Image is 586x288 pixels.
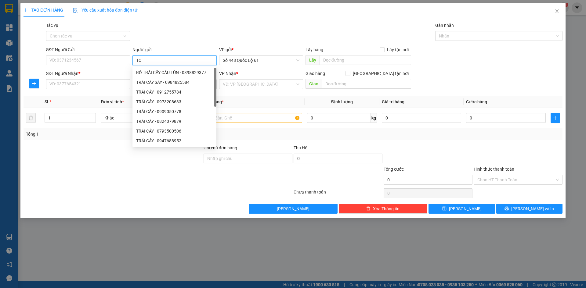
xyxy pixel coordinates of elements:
[551,116,560,120] span: plus
[26,131,226,137] div: Tổng: 1
[29,79,39,88] button: plus
[466,99,487,104] span: Cước hàng
[474,167,514,172] label: Hình thức thanh toán
[30,81,39,86] span: plus
[204,113,302,123] input: VD: Bàn, Ghế
[294,145,308,150] span: Thu Hộ
[104,113,195,123] span: Khác
[382,113,461,123] input: 0
[505,206,509,211] span: printer
[306,71,325,76] span: Giao hàng
[132,136,216,146] div: TRÁI CÂY - 0947688952
[322,79,411,89] input: Dọc đường
[551,113,560,123] button: plus
[136,69,213,76] div: RỔ TRÁI CÂY CẦU LÙN - 0398829377
[136,128,213,134] div: TRÁI CÂY - 0793500506
[204,154,292,163] input: Ghi chú đơn hàng
[132,77,216,87] div: TRÁI CÂY SẤY - 0984825584
[132,97,216,107] div: TRÁI CÂY - 0973208633
[136,79,213,86] div: TRÁI CÂY SẤY - 0984825584
[136,98,213,105] div: TRÁI CÂY - 0973208633
[385,46,411,53] span: Lấy tận nơi
[223,56,299,65] span: Số 448 Quốc Lộ 61
[366,206,371,211] span: delete
[136,89,213,95] div: TRÁI CÂY - 0912755784
[442,206,447,211] span: save
[24,8,63,12] span: TẠO ĐƠN HÀNG
[555,9,559,14] span: close
[132,126,216,136] div: TRÁI CÂY - 0793500506
[429,204,495,214] button: save[PERSON_NAME]
[219,46,303,53] div: VP gửi
[339,204,428,214] button: deleteXóa Thông tin
[382,99,404,104] span: Giá trị hàng
[373,205,400,212] span: Xóa Thông tin
[350,70,411,77] span: [GEOGRAPHIC_DATA] tận nơi
[132,68,216,77] div: RỔ TRÁI CÂY CẦU LÙN - 0398829377
[136,108,213,115] div: TRÁI CÂY - 0909050778
[219,71,236,76] span: VP Nhận
[449,205,482,212] span: [PERSON_NAME]
[73,8,78,13] img: icon
[371,113,377,123] span: kg
[496,204,562,214] button: printer[PERSON_NAME] và In
[101,99,124,104] span: Đơn vị tính
[136,137,213,144] div: TRÁI CÂY - 0947688952
[132,107,216,116] div: TRÁI CÂY - 0909050778
[26,113,36,123] button: delete
[73,8,137,12] span: Yêu cầu xuất hóa đơn điện tử
[548,3,566,20] button: Close
[277,205,309,212] span: [PERSON_NAME]
[511,205,554,212] span: [PERSON_NAME] và In
[46,23,58,28] label: Tác vụ
[24,8,28,12] span: plus
[331,99,353,104] span: Định lượng
[136,118,213,125] div: TRÁI CÂY - 0824079879
[293,189,383,199] div: Chưa thanh toán
[320,55,411,65] input: Dọc đường
[306,55,320,65] span: Lấy
[435,23,454,28] label: Gán nhãn
[46,70,130,77] div: SĐT Người Nhận
[132,87,216,97] div: TRÁI CÂY - 0912755784
[45,99,49,104] span: SL
[306,47,323,52] span: Lấy hàng
[46,46,130,53] div: SĐT Người Gửi
[384,167,404,172] span: Tổng cước
[306,79,322,89] span: Giao
[132,116,216,126] div: TRÁI CÂY - 0824079879
[249,204,338,214] button: [PERSON_NAME]
[132,46,216,53] div: Người gửi
[204,145,237,150] label: Ghi chú đơn hàng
